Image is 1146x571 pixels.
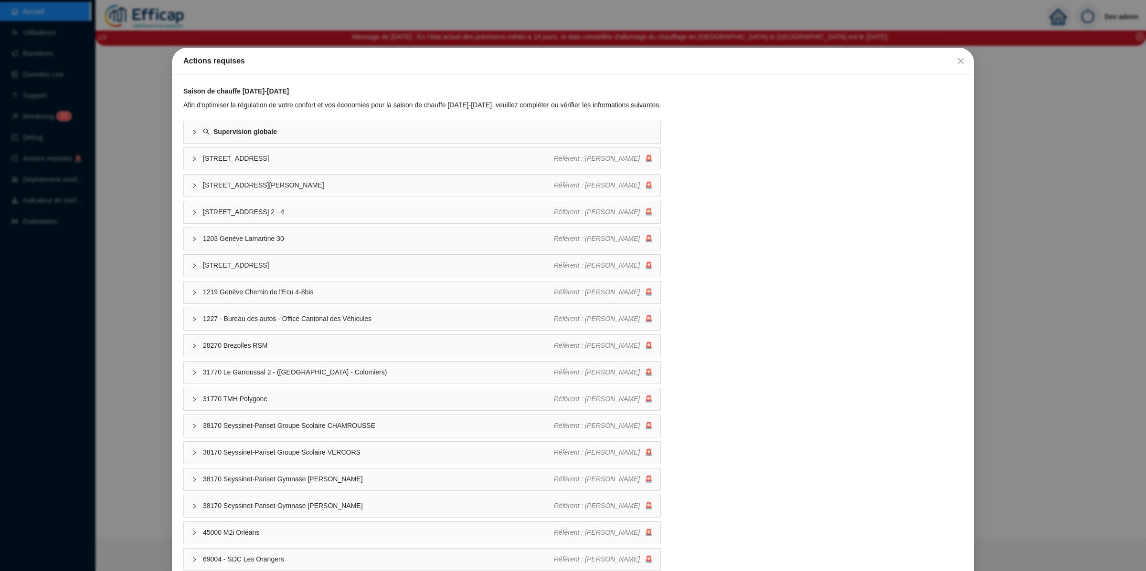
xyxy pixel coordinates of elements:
div: Actions requises [183,55,963,67]
span: Référent : [PERSON_NAME] [554,529,640,536]
div: 🚨 [554,528,653,538]
span: [STREET_ADDRESS] [203,260,554,270]
span: search [203,128,210,135]
span: Référent : [PERSON_NAME] [554,448,640,456]
span: Référent : [PERSON_NAME] [554,395,640,403]
div: 🚨 [554,207,653,217]
div: 🚨 [554,501,653,511]
span: Fermer [953,57,968,65]
span: Référent : [PERSON_NAME] [554,368,640,376]
span: Référent : [PERSON_NAME] [554,181,640,189]
div: 🚨 [554,180,653,190]
div: 38170 Seyssinet-Pariset Gymnase [PERSON_NAME]Référent : [PERSON_NAME]🚨 [184,495,660,517]
span: collapsed [191,530,197,536]
span: 45000 M2i Orléans [203,528,554,538]
span: 28270 Brezolles RSM [203,341,554,351]
div: 1219 Genève Chemin de l'Ecu 4-8bisRéférent : [PERSON_NAME]🚨 [184,281,660,303]
span: [STREET_ADDRESS] 2 - 4 [203,207,554,217]
span: collapsed [191,156,197,162]
span: 38170 Seyssinet-Pariset Gymnase [PERSON_NAME] [203,501,554,511]
div: 🚨 [554,447,653,457]
span: 31770 TMH Polygone [203,394,554,404]
span: Référent : [PERSON_NAME] [554,155,640,162]
span: Référent : [PERSON_NAME] [554,475,640,483]
div: 38170 Seyssinet-Pariset Groupe Scolaire VERCORSRéférent : [PERSON_NAME]🚨 [184,442,660,464]
span: 31770 Le Garroussal 2 - ([GEOGRAPHIC_DATA] - Colomiers) [203,367,554,377]
span: collapsed [191,477,197,482]
div: [STREET_ADDRESS] 2 - 4Référent : [PERSON_NAME]🚨 [184,201,660,223]
span: Référent : [PERSON_NAME] [554,422,640,429]
span: collapsed [191,450,197,456]
div: 🚨 [554,554,653,564]
span: collapsed [191,236,197,242]
div: Afin d'optimiser la régulation de votre confort et vos économies pour la saison de chauffe [DATE]... [183,100,661,110]
div: 28270 Brezolles RSMRéférent : [PERSON_NAME]🚨 [184,335,660,357]
div: 🚨 [554,421,653,431]
span: collapsed [191,423,197,429]
span: 69004 - SDC Les Orangers [203,554,554,564]
span: collapsed [191,557,197,562]
span: Référent : [PERSON_NAME] [554,208,640,216]
span: collapsed [191,370,197,375]
span: 1203 Genève Lamartine 30 [203,234,554,244]
span: Référent : [PERSON_NAME] [554,315,640,322]
div: 🚨 [554,341,653,351]
span: collapsed [191,209,197,215]
div: 🚨 [554,287,653,297]
span: [STREET_ADDRESS][PERSON_NAME] [203,180,554,190]
span: Référent : [PERSON_NAME] [554,342,640,349]
span: collapsed [191,129,197,135]
span: Référent : [PERSON_NAME] [554,235,640,242]
div: [STREET_ADDRESS]Référent : [PERSON_NAME]🚨 [184,255,660,277]
button: Close [953,53,968,69]
div: 1203 Genève Lamartine 30Référent : [PERSON_NAME]🚨 [184,228,660,250]
strong: Saison de chauffe [DATE]-[DATE] [183,87,289,95]
span: [STREET_ADDRESS] [203,154,554,164]
div: 31770 Le Garroussal 2 - ([GEOGRAPHIC_DATA] - Colomiers)Référent : [PERSON_NAME]🚨 [184,362,660,384]
span: collapsed [191,503,197,509]
span: close [957,57,965,65]
div: 1227 - Bureau des autos - Office Cantonal des VéhiculesRéférent : [PERSON_NAME]🚨 [184,308,660,330]
div: 🚨 [554,394,653,404]
div: 🚨 [554,260,653,270]
div: Supervision globale [184,121,660,143]
span: 38170 Seyssinet-Pariset Groupe Scolaire CHAMROUSSE [203,421,554,431]
div: [STREET_ADDRESS]Référent : [PERSON_NAME]🚨 [184,148,660,170]
span: Référent : [PERSON_NAME] [554,502,640,509]
span: 1219 Genève Chemin de l'Ecu 4-8bis [203,287,554,297]
div: 🚨 [554,154,653,164]
div: 🚨 [554,367,653,377]
span: Référent : [PERSON_NAME] [554,288,640,296]
div: 38170 Seyssinet-Pariset Groupe Scolaire CHAMROUSSERéférent : [PERSON_NAME]🚨 [184,415,660,437]
strong: Supervision globale [213,128,277,135]
div: 🚨 [554,314,653,324]
div: [STREET_ADDRESS][PERSON_NAME]Référent : [PERSON_NAME]🚨 [184,175,660,197]
div: 69004 - SDC Les OrangersRéférent : [PERSON_NAME]🚨 [184,549,660,571]
span: collapsed [191,343,197,349]
div: 45000 M2i OrléansRéférent : [PERSON_NAME]🚨 [184,522,660,544]
span: 38170 Seyssinet-Pariset Gymnase [PERSON_NAME] [203,474,554,484]
span: 38170 Seyssinet-Pariset Groupe Scolaire VERCORS [203,447,554,457]
div: 🚨 [554,234,653,244]
div: 31770 TMH PolygoneRéférent : [PERSON_NAME]🚨 [184,388,660,410]
div: 🚨 [554,474,653,484]
span: Référent : [PERSON_NAME] [554,261,640,269]
span: collapsed [191,183,197,188]
span: Référent : [PERSON_NAME] [554,555,640,563]
span: collapsed [191,290,197,295]
span: collapsed [191,396,197,402]
span: 1227 - Bureau des autos - Office Cantonal des Véhicules [203,314,554,324]
span: collapsed [191,263,197,269]
span: collapsed [191,316,197,322]
div: 38170 Seyssinet-Pariset Gymnase [PERSON_NAME]Référent : [PERSON_NAME]🚨 [184,468,660,490]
